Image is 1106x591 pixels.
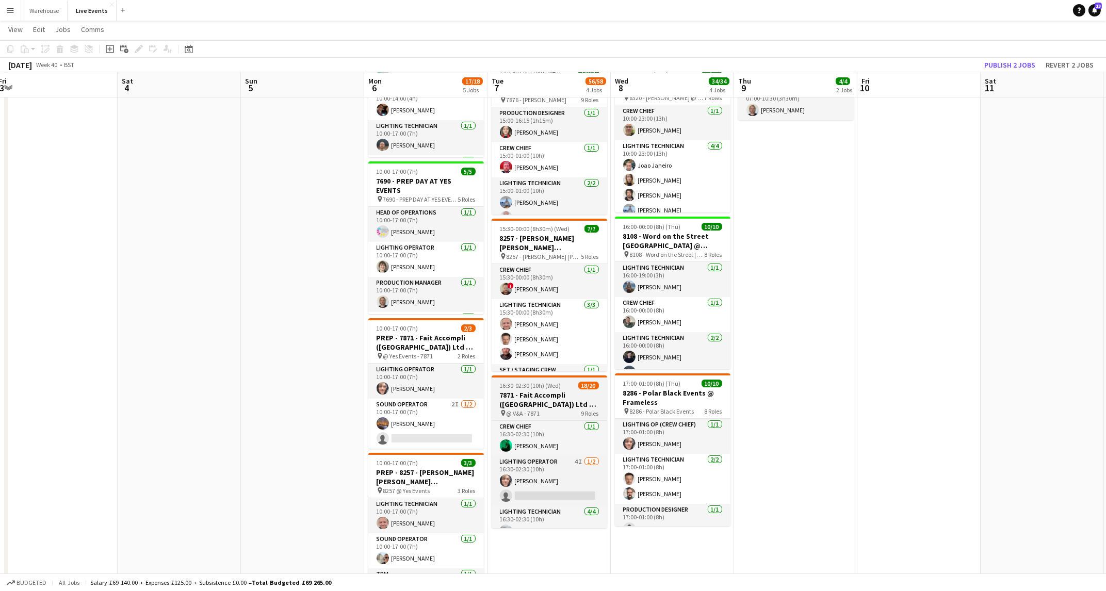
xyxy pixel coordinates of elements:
app-card-role: Lighting Technician4/410:00-23:00 (13h)Joao Janeiro[PERSON_NAME][PERSON_NAME][PERSON_NAME] [615,140,730,220]
h3: PREP - 7871 - Fait Accompli ([GEOGRAPHIC_DATA]) Ltd @ YES Events [368,333,484,352]
a: 13 [1088,4,1101,17]
app-card-role: Lighting Technician1/116:00-19:00 (3h)[PERSON_NAME] [615,262,730,297]
span: 8320 - [PERSON_NAME] @ Helideck Harrods [630,94,705,102]
div: 2 Jobs [836,86,852,94]
span: 7/7 [584,225,599,233]
h3: 7871 - Fait Accompli ([GEOGRAPHIC_DATA]) Ltd @ V&A [492,390,607,409]
span: 3 Roles [458,487,476,495]
button: Live Events [68,1,117,21]
span: 11 [983,82,996,94]
span: 5 Roles [581,253,599,260]
span: 8286 - Polar Black Events [630,407,694,415]
app-job-card: 16:30-02:30 (10h) (Wed)18/207871 - Fait Accompli ([GEOGRAPHIC_DATA]) Ltd @ V&A @ V&A - 78719 Role... [492,375,607,528]
app-card-role: Crew Chief1/115:00-01:00 (10h)[PERSON_NAME] [492,142,607,177]
span: Jobs [55,25,71,34]
span: 8257 - [PERSON_NAME] [PERSON_NAME] International @ [GEOGRAPHIC_DATA] [507,253,581,260]
span: 7690 - PREP DAY AT YES EVENTS [383,195,458,203]
span: 4/4 [836,77,850,85]
app-card-role: Sound Operator1/1 [368,312,484,347]
span: Total Budgeted £69 265.00 [252,579,331,586]
div: 5 Jobs [463,86,482,94]
a: Jobs [51,23,75,36]
span: 17:00-01:00 (8h) (Thu) [623,380,681,387]
button: Budgeted [5,577,48,588]
button: Publish 2 jobs [980,58,1039,72]
app-card-role: Production Designer1/117:00-01:00 (8h)[PERSON_NAME] [615,504,730,539]
span: 18/20 [578,382,599,389]
app-card-role: Lighting Technician2/216:00-00:00 (8h)[PERSON_NAME][PERSON_NAME] [615,332,730,382]
span: Wed [615,76,628,86]
span: @ V&A - 7871 [507,409,540,417]
app-card-role: Lighting Technician4/416:30-02:30 (10h)[PERSON_NAME] [492,506,607,586]
div: [DATE] [8,60,32,70]
span: 16:00-00:00 (8h) (Thu) [623,223,681,231]
span: 10:00-17:00 (7h) [377,459,418,467]
app-card-role: Sound Operator1/110:00-17:00 (7h)[PERSON_NAME] [368,533,484,568]
app-card-role: Crew Chief1/116:30-02:30 (10h)[PERSON_NAME] [492,421,607,456]
span: Fri [861,76,870,86]
h3: 8257 - [PERSON_NAME] [PERSON_NAME] International @ [GEOGRAPHIC_DATA] [492,234,607,252]
span: Edit [33,25,45,34]
app-card-role: Crew Chief1/115:30-00:00 (8h30m)![PERSON_NAME] [492,264,607,299]
app-job-card: 10:00-17:00 (7h)2/3PREP - 7871 - Fait Accompli ([GEOGRAPHIC_DATA]) Ltd @ YES Events @ Yes Events ... [368,318,484,449]
span: 15:30-00:00 (8h30m) (Wed) [500,225,570,233]
app-card-role: Set / Staging Crew1/1 [492,364,607,399]
span: 5 [243,82,257,94]
span: @ Yes Events - 7871 [383,352,433,360]
app-job-card: 15:00-01:00 (10h) (Wed)13/137876 - [PERSON_NAME] @ [GEOGRAPHIC_DATA] 7876 - [PERSON_NAME]9 RolesP... [492,62,607,215]
span: 6 [367,82,382,94]
span: 8 Roles [705,407,722,415]
span: 4 [120,82,133,94]
app-card-role: Lighting Operator1/110:00-17:00 (7h)[PERSON_NAME] [368,242,484,277]
span: 8 [613,82,628,94]
app-card-role: Lighting Op (Crew Chief)1/117:00-01:00 (8h)[PERSON_NAME] [615,419,730,454]
app-card-role: Lighting Technician2/217:00-01:00 (8h)[PERSON_NAME][PERSON_NAME] [615,454,730,504]
span: 5 Roles [458,195,476,203]
app-card-role: Production Designer1/115:00-16:15 (1h15m)[PERSON_NAME] [492,107,607,142]
span: Comms [81,25,104,34]
span: Mon [368,76,382,86]
span: Sat [122,76,133,86]
span: All jobs [57,579,82,586]
app-job-card: 16:00-00:00 (8h) (Thu)10/108108 - Word on the Street [GEOGRAPHIC_DATA] @ Banqueting House 8108 - ... [615,217,730,369]
span: 9 Roles [581,409,599,417]
span: 3/3 [461,459,476,467]
span: 5/5 [461,168,476,175]
span: 9 Roles [581,96,599,104]
span: 2 Roles [458,352,476,360]
span: ! [508,283,514,289]
span: 10 [860,82,870,94]
span: Sun [245,76,257,86]
div: 4 Jobs [586,86,606,94]
div: 17:00-01:00 (8h) (Thu)10/108286 - Polar Black Events @ Frameless 8286 - Polar Black Events8 Roles... [615,373,730,526]
div: Salary £69 140.00 + Expenses £125.00 + Subsistence £0.00 = [90,579,331,586]
span: 7 Roles [705,94,722,102]
span: 8108 - Word on the Street [GEOGRAPHIC_DATA] @ Banqueting House [630,251,705,258]
span: Thu [738,76,751,86]
app-card-role: Production Manager1/110:00-17:00 (7h)[PERSON_NAME] [368,277,484,312]
app-card-role: Crew Chief1/110:00-23:00 (13h)[PERSON_NAME] [615,105,730,140]
span: 10/10 [702,380,722,387]
span: Sat [985,76,996,86]
span: 8257 @ Yes Events [383,487,430,495]
span: 13 [1095,3,1102,9]
app-card-role: Lighting Technician1/110:00-17:00 (7h)[PERSON_NAME] [368,498,484,533]
a: Edit [29,23,49,36]
span: 10/10 [702,223,722,231]
app-card-role: Lighting Operator1/110:00-17:00 (7h)[PERSON_NAME] [368,364,484,399]
span: Week 40 [34,61,60,69]
h3: PREP - 8257 - [PERSON_NAME] [PERSON_NAME] International @ Yes Events [368,468,484,486]
span: 16:30-02:30 (10h) (Wed) [500,382,561,389]
span: 34/34 [709,77,729,85]
div: 4 Jobs [709,86,729,94]
div: BST [64,61,74,69]
div: 10:00-17:00 (7h)5/57690 - PREP DAY AT YES EVENTS 7690 - PREP DAY AT YES EVENTS5 RolesHead of Oper... [368,161,484,314]
span: 56/58 [585,77,606,85]
span: Budgeted [17,579,46,586]
h3: 8108 - Word on the Street [GEOGRAPHIC_DATA] @ Banqueting House [615,232,730,250]
app-job-card: 10:00-23:00 (13h)11/118320 - [PERSON_NAME] @ Helideck Harrods 8320 - [PERSON_NAME] @ Helideck Har... [615,60,730,212]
